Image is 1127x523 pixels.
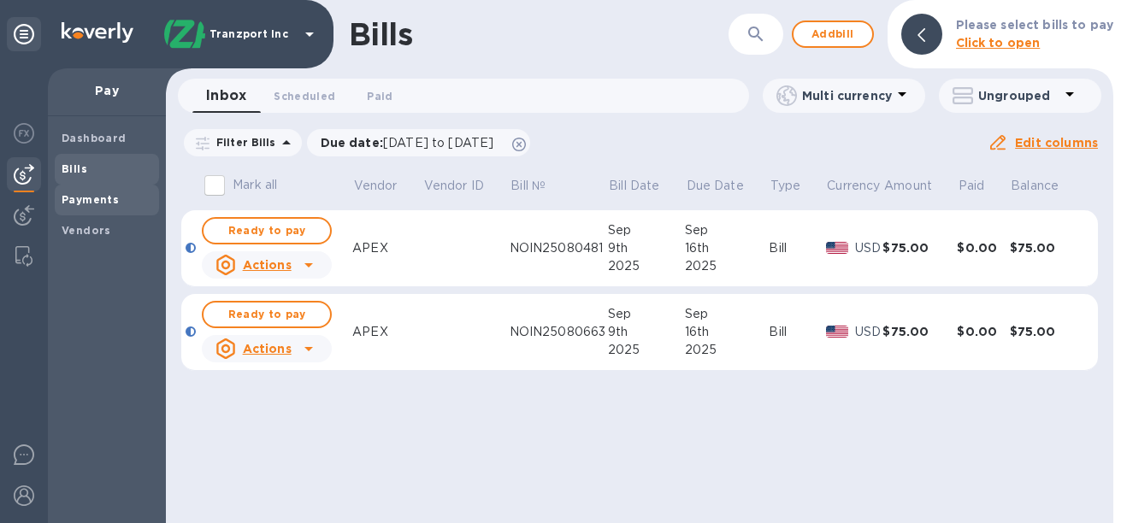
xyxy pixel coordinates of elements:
div: Sep [685,305,769,323]
div: Bill [769,323,825,341]
div: Due date:[DATE] to [DATE] [307,129,531,156]
p: Due date : [321,134,503,151]
u: Edit columns [1015,136,1098,150]
p: Due Date [687,177,744,195]
span: Ready to pay [217,220,316,241]
b: Bills [62,162,87,175]
span: Paid [959,177,1007,195]
button: Ready to pay [202,301,332,328]
p: Ungrouped [978,87,1059,104]
span: Ready to pay [217,304,316,325]
div: 2025 [685,341,769,359]
img: USD [826,242,849,254]
p: Balance [1011,177,1059,195]
div: APEX [352,239,422,257]
div: $75.00 [882,323,957,340]
div: 16th [685,239,769,257]
p: Paid [959,177,985,195]
span: Type [770,177,823,195]
button: Addbill [792,21,874,48]
img: USD [826,326,849,338]
p: Mark all [233,176,277,194]
span: Vendor ID [424,177,506,195]
div: $75.00 [1010,323,1084,340]
p: USD [855,239,882,257]
span: Paid [367,87,392,105]
button: Ready to pay [202,217,332,244]
u: Actions [243,342,292,356]
div: Sep [608,221,685,239]
div: $0.00 [957,323,1009,340]
div: $0.00 [957,239,1009,256]
h1: Bills [349,16,412,52]
p: Vendor [354,177,398,195]
img: Foreign exchange [14,123,34,144]
p: Multi currency [802,87,892,104]
div: 16th [685,323,769,341]
div: 2025 [685,257,769,275]
div: 2025 [608,341,685,359]
b: Please select bills to pay [956,18,1113,32]
p: USD [855,323,882,341]
u: Actions [243,258,292,272]
p: Amount [884,177,932,195]
div: APEX [352,323,422,341]
div: Bill [769,239,825,257]
div: $75.00 [1010,239,1084,256]
span: Vendor [354,177,420,195]
div: $75.00 [882,239,957,256]
div: 9th [608,323,685,341]
p: Vendor ID [424,177,484,195]
p: Type [770,177,801,195]
div: Unpin categories [7,17,41,51]
div: NOIN25080663 [510,323,608,341]
span: [DATE] to [DATE] [383,136,493,150]
p: Pay [62,82,152,99]
span: Inbox [206,84,246,108]
p: Currency [827,177,880,195]
div: NOIN25080481 [510,239,608,257]
b: Payments [62,193,119,206]
p: Tranzport Inc [209,28,295,40]
img: Logo [62,22,133,43]
b: Dashboard [62,132,127,144]
span: Balance [1011,177,1081,195]
div: Sep [608,305,685,323]
span: Amount [884,177,954,195]
div: Sep [685,221,769,239]
span: Bill № [510,177,568,195]
div: 2025 [608,257,685,275]
span: Add bill [807,24,859,44]
span: Bill Date [609,177,682,195]
span: Scheduled [274,87,335,105]
p: Bill № [510,177,546,195]
p: Filter Bills [209,135,276,150]
span: Due Date [687,177,766,195]
p: Bill Date [609,177,659,195]
div: 9th [608,239,685,257]
b: Vendors [62,224,111,237]
b: Click to open [956,36,1041,50]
